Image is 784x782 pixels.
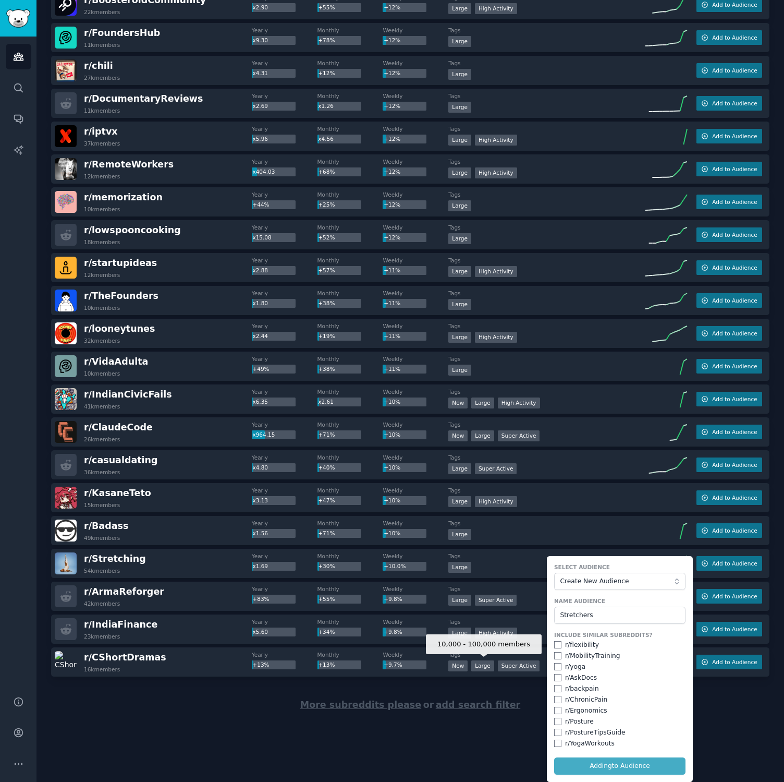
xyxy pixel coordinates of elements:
button: Add to Audience [696,458,762,472]
div: Large [448,69,471,80]
div: High Activity [475,496,517,507]
button: Add to Audience [696,425,762,439]
label: Select Audience [554,563,685,571]
span: x15.08 [252,234,271,240]
button: Add to Audience [696,523,762,538]
span: +9.8% [384,596,402,602]
span: +57% [318,267,335,273]
img: memorization [55,191,77,213]
dt: Tags [448,454,645,461]
span: +19% [318,333,335,339]
dt: Yearly [252,487,317,494]
img: ClaudeCode [55,421,77,443]
span: x4.31 [252,70,268,76]
div: Large [448,496,471,507]
span: x404.03 [252,169,275,175]
div: r/ MobilityTraining [565,652,620,661]
div: Large [448,299,471,310]
span: Add to Audience [712,133,757,140]
span: r/ KasaneTeto [84,488,151,498]
dt: Tags [448,224,645,231]
dt: Weekly [383,92,448,100]
span: x3.13 [252,497,268,503]
dt: Monthly [317,520,383,527]
span: Add to Audience [712,231,757,238]
span: r/ lowspooncooking [84,225,181,235]
div: High Activity [475,3,517,14]
span: r/ VidaAdulta [84,356,148,367]
dt: Monthly [317,290,383,297]
span: r/ Stretching [84,554,146,564]
img: FoundersHub [55,27,77,49]
span: x1.56 [252,530,268,536]
span: r/ TheFounders [84,291,158,301]
dt: Weekly [383,388,448,395]
img: Stretching [55,552,77,574]
button: Add to Audience [696,326,762,341]
dt: Weekly [383,290,448,297]
span: Add to Audience [712,165,757,173]
span: +78% [318,37,335,43]
div: r/ AskDocs [565,673,597,683]
div: 22k members [84,8,120,16]
dt: Monthly [317,158,383,165]
div: 37k members [84,140,120,147]
dt: Weekly [383,651,448,658]
dt: Weekly [383,158,448,165]
span: x5.60 [252,629,268,635]
span: Add to Audience [712,198,757,206]
span: +44% [252,201,269,208]
dt: Yearly [252,651,317,658]
span: Add to Audience [712,527,757,534]
div: Large [448,102,471,113]
span: or [423,700,434,710]
button: Add to Audience [696,655,762,669]
div: Large [448,36,471,47]
div: 27k members [84,74,120,81]
span: Add to Audience [712,625,757,633]
span: +55% [318,4,335,10]
div: Large [448,233,471,244]
span: Add to Audience [712,1,757,8]
div: Large [448,332,471,343]
dt: Monthly [317,257,383,264]
dt: Tags [448,125,645,133]
span: +71% [318,431,335,438]
span: Add to Audience [712,560,757,567]
span: r/ ArmaReforger [84,586,164,597]
div: Large [471,430,494,441]
span: +11% [384,333,400,339]
div: New [448,398,468,408]
div: 18k members [84,238,120,246]
span: Add to Audience [712,67,757,74]
span: r/ iptvx [84,126,118,137]
dt: Tags [448,355,645,363]
div: 11k members [84,41,120,49]
span: +71% [318,530,335,536]
div: Large [448,529,471,540]
button: Add to Audience [696,622,762,636]
div: 32k members [84,337,120,344]
button: Add to Audience [696,359,762,374]
dt: Monthly [317,454,383,461]
div: Large [448,628,471,639]
span: +13% [252,661,269,668]
dt: Yearly [252,552,317,560]
div: Large [471,660,494,671]
span: x964.15 [252,431,275,438]
dt: Weekly [383,520,448,527]
dt: Tags [448,618,645,625]
span: +12% [384,234,400,240]
dt: Monthly [317,92,383,100]
span: x2.88 [252,267,268,273]
dt: Yearly [252,191,317,198]
dt: Monthly [317,355,383,363]
span: +38% [318,300,335,306]
span: +12% [318,70,335,76]
button: Add to Audience [696,293,762,308]
dt: Yearly [252,59,317,67]
button: Add to Audience [696,490,762,505]
dt: Yearly [252,224,317,231]
dt: Monthly [317,191,383,198]
span: Create New Audience [560,577,675,586]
